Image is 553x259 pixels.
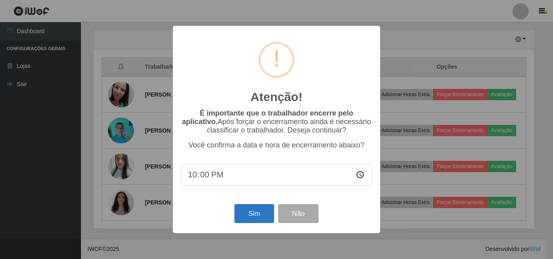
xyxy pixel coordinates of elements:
button: Não [278,204,318,223]
p: Você confirma a data e hora de encerramento abaixo? [181,141,372,150]
button: Sim [234,204,274,223]
p: Após forçar o encerramento ainda é necessário classificar o trabalhador. Deseja continuar? [181,109,372,135]
b: É importante que o trabalhador encerre pelo aplicativo. [182,109,353,126]
h2: Atenção! [251,90,302,104]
